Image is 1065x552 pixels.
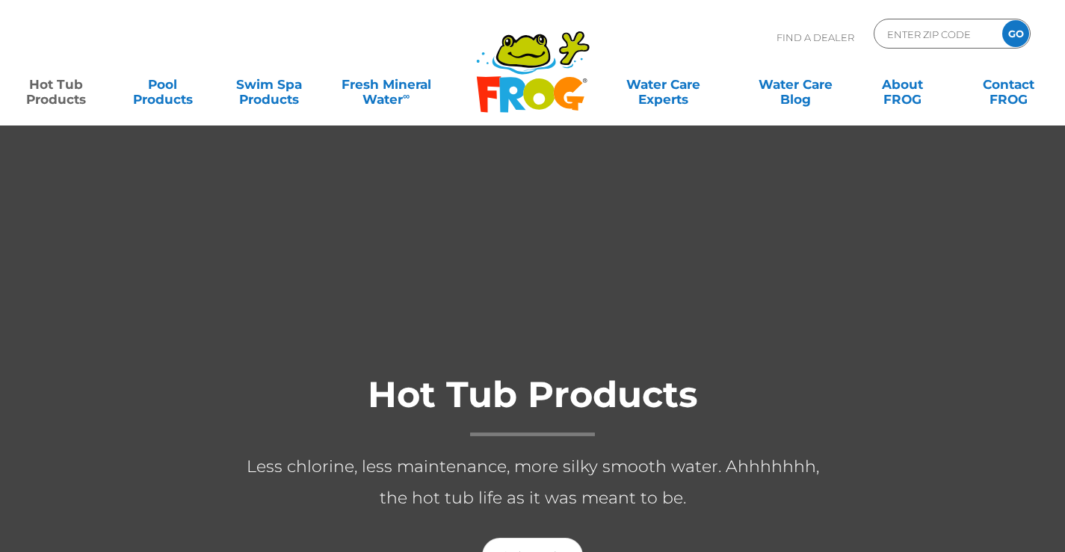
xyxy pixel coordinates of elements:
[234,375,832,436] h1: Hot Tub Products
[777,19,854,56] p: Find A Dealer
[334,69,438,99] a: Fresh MineralWater∞
[121,69,204,99] a: PoolProducts
[967,69,1050,99] a: ContactFROG
[596,69,731,99] a: Water CareExperts
[886,23,987,45] input: Zip Code Form
[15,69,98,99] a: Hot TubProducts
[1002,20,1029,47] input: GO
[754,69,837,99] a: Water CareBlog
[228,69,311,99] a: Swim SpaProducts
[234,451,832,514] p: Less chlorine, less maintenance, more silky smooth water. Ahhhhhhh, the hot tub life as it was me...
[403,90,410,102] sup: ∞
[861,69,944,99] a: AboutFROG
